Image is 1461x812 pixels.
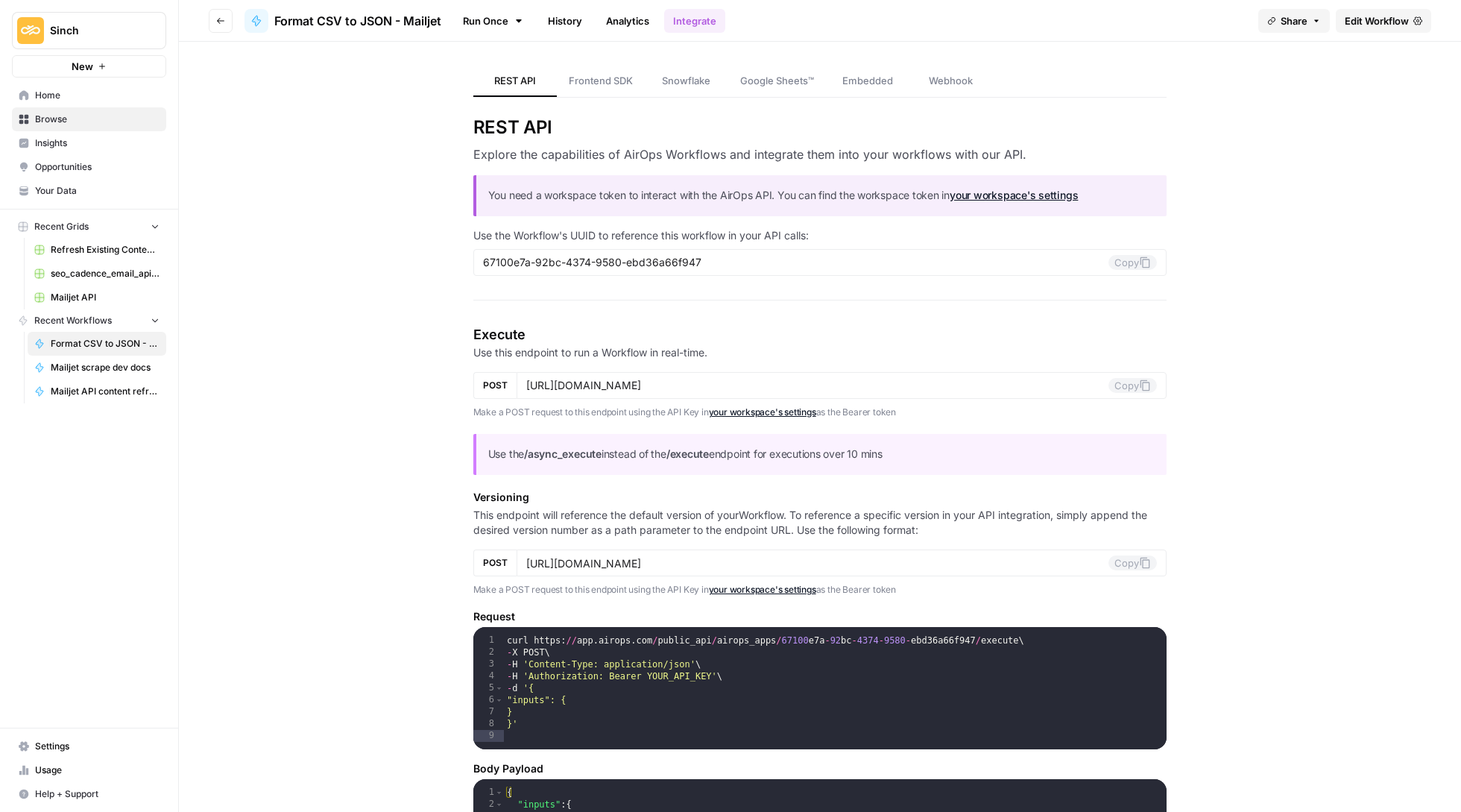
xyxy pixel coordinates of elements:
a: History [539,9,591,33]
img: Sinch Logo [17,17,44,44]
span: REST API [494,73,536,88]
span: Mailjet API [51,291,160,304]
div: 7 [473,706,504,718]
a: your workspace's settings [709,584,816,595]
div: 3 [473,658,504,670]
span: Edit Workflow [1345,13,1409,28]
p: You need a workspace token to interact with the AirOps API. You can find the workspace token in [488,187,1155,204]
p: Use this endpoint to run a Workflow in real-time. [473,345,1167,360]
div: 1 [473,787,504,799]
a: Frontend SDK [557,66,645,97]
p: Make a POST request to this endpoint using the API Key in as the Bearer token [473,405,1167,420]
h2: REST API [473,116,1167,139]
span: Sinch [50,23,140,38]
a: Usage [12,758,166,782]
span: Share [1281,13,1307,28]
span: Toggle code folding, rows 6 through 7 [495,694,503,706]
div: 2 [473,799,504,811]
span: Settings [35,740,160,753]
span: Mailjet scrape dev docs [51,361,160,374]
button: New [12,55,166,78]
span: seo_cadence_email_api(Persona & Audience).csv [51,267,160,280]
button: Share [1258,9,1330,33]
p: Make a POST request to this endpoint using the API Key in as the Bearer token [473,582,1167,597]
div: 8 [473,718,504,730]
span: Mailjet API content refresh [51,385,160,398]
span: New [72,59,93,74]
a: Edit Workflow [1336,9,1431,33]
button: Workspace: Sinch [12,12,166,49]
span: Recent Workflows [34,314,112,327]
span: POST [483,379,508,392]
div: 1 [473,635,504,646]
span: Recent Grids [34,220,89,233]
span: Toggle code folding, rows 2 through 3 [495,799,503,811]
div: 4 [473,670,504,682]
a: Insights [12,131,166,155]
p: Use the instead of the endpoint for executions over 10 mins [488,446,1155,463]
a: Embedded [826,66,909,97]
h5: Versioning [473,490,1167,505]
strong: /execute [666,447,709,460]
div: 6 [473,694,504,706]
a: your workspace's settings [709,406,816,418]
a: Snowflake [645,66,728,97]
button: Recent Grids [12,215,166,238]
span: Format CSV to JSON - Mailjet [274,12,441,30]
a: seo_cadence_email_api(Persona & Audience).csv [28,262,166,286]
h5: Request [473,609,1167,624]
button: Copy [1108,255,1157,270]
a: Mailjet API [28,286,166,309]
button: Copy [1108,556,1157,570]
span: Insights [35,136,160,150]
a: your workspace's settings [950,189,1078,201]
div: 5 [473,682,504,694]
a: Home [12,84,166,107]
h3: Explore the capabilities of AirOps Workflows and integrate them into your workflows with our API. [473,145,1167,163]
span: Format CSV to JSON - Mailjet [51,337,160,350]
span: Toggle code folding, rows 5 through 8 [495,682,503,694]
a: Browse [12,107,166,131]
a: Mailjet API content refresh [28,380,166,403]
button: Copy [1108,378,1157,393]
span: Browse [35,113,160,126]
span: Help + Support [35,787,160,801]
a: Refresh Existing Content (1) [28,238,166,262]
span: Opportunities [35,160,160,174]
strong: /async_execute [524,447,602,460]
a: Your Data [12,179,166,203]
a: Opportunities [12,155,166,179]
a: Format CSV to JSON - Mailjet [244,9,441,33]
a: Settings [12,734,166,758]
div: 9 [473,730,504,742]
span: Frontend SDK [569,73,633,88]
span: Toggle code folding, rows 1 through 4 [495,787,503,799]
div: 2 [473,646,504,658]
span: Usage [35,764,160,777]
span: Snowflake [662,73,710,88]
h4: Execute [473,324,1167,345]
a: Google Sheets™ [728,66,826,97]
button: Help + Support [12,782,166,806]
p: Use the Workflow's UUID to reference this workflow in your API calls: [473,228,1167,243]
span: Webhook [929,73,973,88]
span: Refresh Existing Content (1) [51,243,160,256]
a: REST API [473,66,557,97]
a: Webhook [909,66,993,97]
a: Format CSV to JSON - Mailjet [28,332,166,356]
a: Run Once [453,8,533,34]
a: Integrate [664,9,725,33]
h5: Body Payload [473,761,1167,776]
p: This endpoint will reference the default version of your Workflow . To reference a specific versi... [473,508,1167,538]
span: Your Data [35,184,160,198]
a: Mailjet scrape dev docs [28,356,166,380]
span: Embedded [842,73,893,88]
span: POST [483,556,508,570]
button: Recent Workflows [12,309,166,332]
span: Home [35,89,160,102]
a: Analytics [597,9,658,33]
span: Google Sheets™ [740,73,814,88]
